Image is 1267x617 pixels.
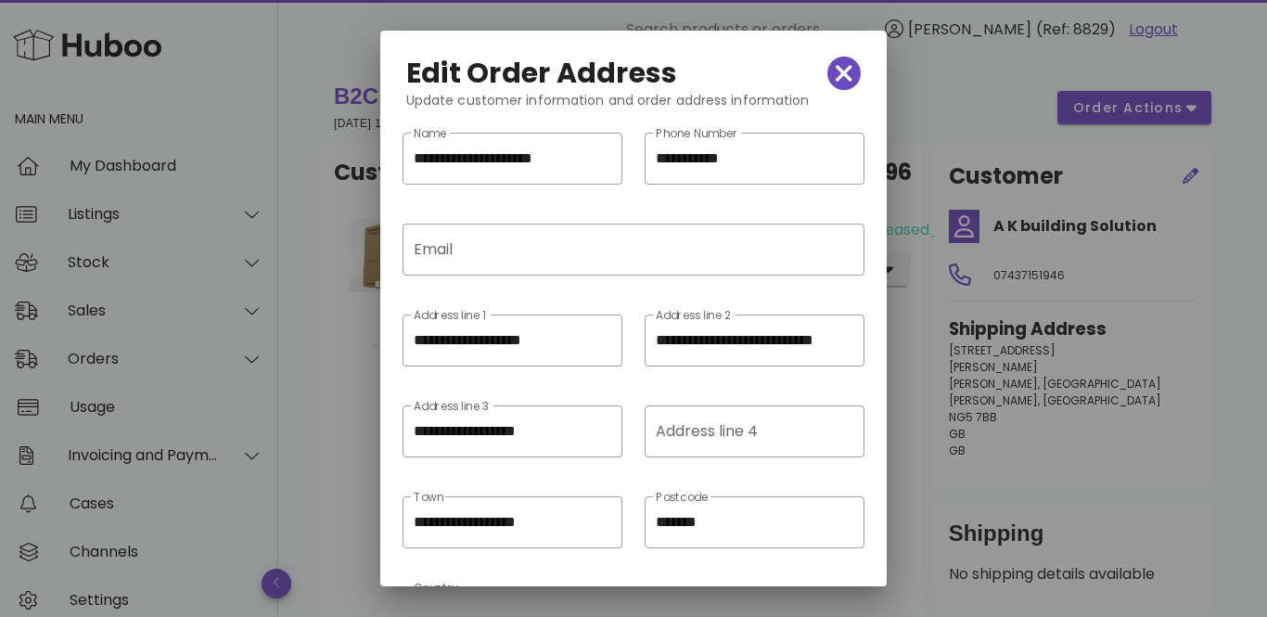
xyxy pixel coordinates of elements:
label: Address line 3 [414,400,489,414]
label: Name [414,127,446,141]
label: Postcode [656,491,708,505]
label: Address line 1 [414,309,486,323]
h2: Edit Order Address [406,58,678,88]
label: Town [414,491,443,505]
label: Phone Number [656,127,738,141]
label: Country [414,582,458,596]
div: Update customer information and order address information [391,90,876,125]
label: Address line 2 [656,309,731,323]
